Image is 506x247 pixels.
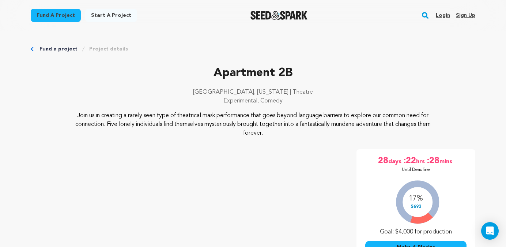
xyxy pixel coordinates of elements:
span: days [388,155,403,167]
a: Project details [89,45,128,53]
span: mins [439,155,454,167]
p: [GEOGRAPHIC_DATA], [US_STATE] | Theatre [31,88,475,97]
div: Breadcrumb [31,45,475,53]
a: Login [436,10,450,21]
span: :22 [403,155,416,167]
p: Join us in creating a rarely seen type of theatrical mask performance that goes beyond language b... [75,111,431,138]
div: Open Intercom Messenger [481,222,499,240]
a: Seed&Spark Homepage [250,11,308,20]
a: Fund a project [39,45,78,53]
span: 28 [378,155,388,167]
a: Sign up [456,10,475,21]
a: Start a project [85,9,137,22]
p: Apartment 2B [31,64,475,82]
p: Experimental, Comedy [31,97,475,105]
span: hrs [416,155,426,167]
p: Until Deadline [402,167,430,173]
a: Fund a project [31,9,81,22]
span: :28 [426,155,439,167]
img: Seed&Spark Logo Dark Mode [250,11,308,20]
